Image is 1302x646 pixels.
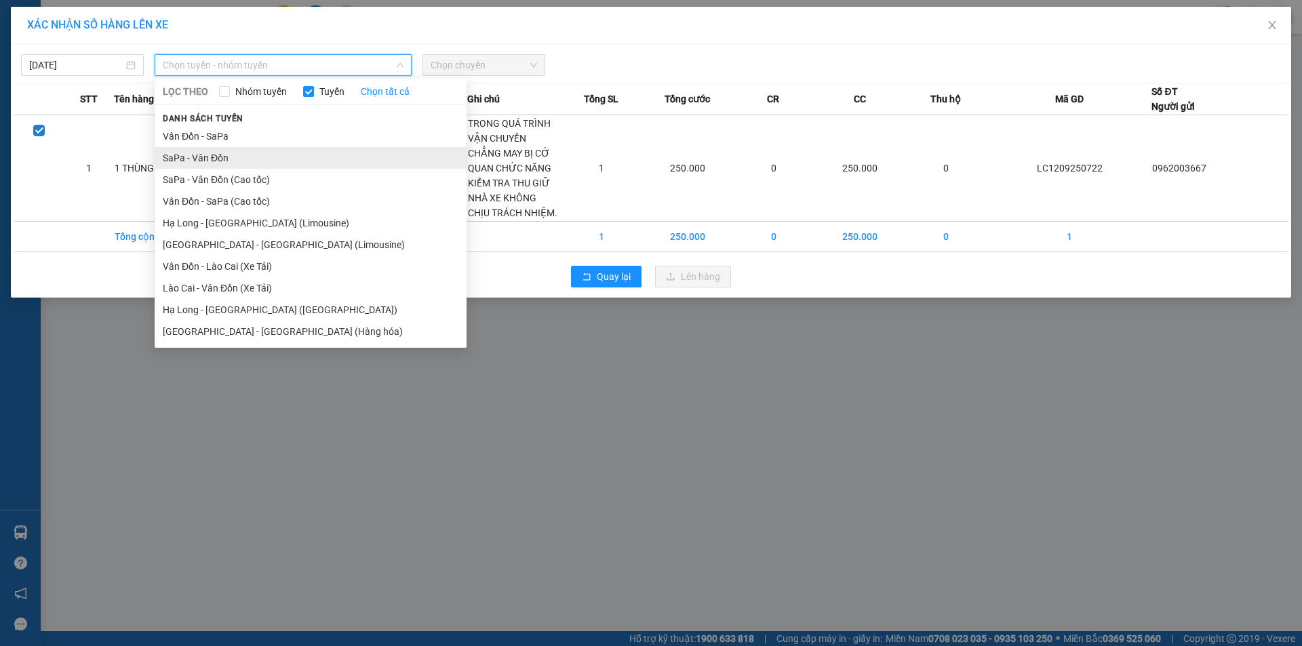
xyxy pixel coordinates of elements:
td: TRONG QUÁ TRÌNH VẬN CHUYỂN CHẲNG MAY BỊ CỚ QUAN CHỨC NĂNG KIỂM TRA THU GIỮ NHÀ XE KHÔNG CHỊU TRÁC... [467,115,560,222]
span: rollback [582,272,591,283]
button: rollbackQuay lại [571,266,642,287]
td: 0 [732,222,815,252]
span: LỌC THEO [163,84,208,99]
div: Số ĐT Người gửi [1151,84,1195,114]
strong: 0888 827 827 - 0848 827 827 [28,64,136,87]
li: Hạ Long - [GEOGRAPHIC_DATA] ([GEOGRAPHIC_DATA]) [155,299,467,321]
td: 1 [987,222,1151,252]
span: 0962003667 [1152,163,1206,174]
span: Tổng SL [584,92,618,106]
li: [GEOGRAPHIC_DATA] - [GEOGRAPHIC_DATA] (Hàng hóa) [155,321,467,342]
span: Thu hộ [930,92,961,106]
span: Chọn tuyến - nhóm tuyến [163,55,403,75]
span: close [1267,20,1278,31]
span: Quay lại [597,269,631,284]
li: SaPa - Vân Đồn (Cao tốc) [155,169,467,190]
span: STT [80,92,98,106]
strong: Công ty TNHH Phúc Xuyên [14,7,127,36]
span: Chọn chuyến [431,55,537,75]
button: Close [1253,7,1291,45]
li: Vân Đồn - SaPa (Cao tốc) [155,190,467,212]
td: 250.000 [815,222,905,252]
span: XÁC NHẬN SỐ HÀNG LÊN XE [27,18,168,31]
input: 12/09/2025 [29,58,123,73]
li: SaPa - Vân Đồn [155,147,467,169]
button: uploadLên hàng [655,266,731,287]
strong: 024 3236 3236 - [7,52,136,75]
span: Tuyến [314,84,350,99]
td: 250.000 [643,115,732,222]
td: 1 [560,222,643,252]
span: CR [767,92,779,106]
span: Ghi chú [467,92,500,106]
td: Tổng cộng [114,222,197,252]
td: 0 [905,115,987,222]
td: 1 THÙNG GIÀY [114,115,197,222]
li: Vân Đồn - Lào Cai (Xe Tải) [155,256,467,277]
td: LC1209250722 [987,115,1151,222]
li: Vân Đồn - SaPa [155,125,467,147]
span: Nhóm tuyến [230,84,292,99]
span: Danh sách tuyến [155,113,252,125]
a: Chọn tất cả [361,84,410,99]
span: CC [854,92,866,106]
td: 0 [732,115,815,222]
span: Tên hàng [114,92,154,106]
td: 1 [64,115,113,222]
li: Lào Cai - Vân Đồn (Xe Tải) [155,277,467,299]
li: Hạ Long - [GEOGRAPHIC_DATA] (Limousine) [155,212,467,234]
td: 250.000 [815,115,905,222]
span: Gửi hàng Hạ Long: Hotline: [12,91,130,127]
td: 1 [560,115,643,222]
span: Mã GD [1055,92,1084,106]
li: [GEOGRAPHIC_DATA] - [GEOGRAPHIC_DATA] (Limousine) [155,234,467,256]
span: Tổng cước [665,92,710,106]
span: Gửi hàng [GEOGRAPHIC_DATA]: Hotline: [6,39,136,87]
span: down [396,61,404,69]
td: 250.000 [643,222,732,252]
td: 0 [905,222,987,252]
